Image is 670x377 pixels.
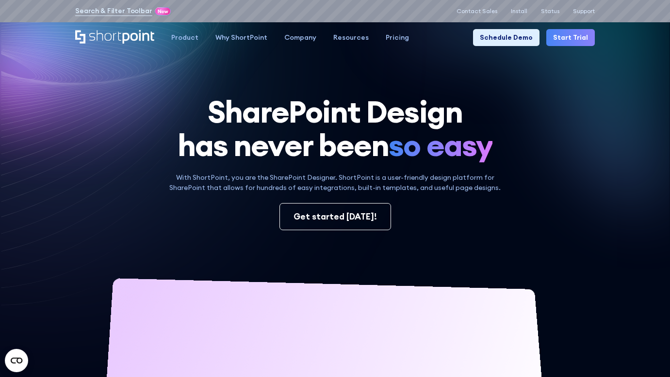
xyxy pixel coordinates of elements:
[276,29,325,46] a: Company
[163,173,507,193] p: With ShortPoint, you are the SharePoint Designer. ShortPoint is a user-friendly design platform f...
[473,29,539,46] a: Schedule Demo
[333,32,369,43] div: Resources
[207,29,276,46] a: Why ShortPoint
[621,330,670,377] iframe: Chat Widget
[215,32,267,43] div: Why ShortPoint
[75,6,152,16] a: Search & Filter Toolbar
[75,30,154,45] a: Home
[75,95,595,162] h1: SharePoint Design has never been
[377,29,417,46] a: Pricing
[284,32,316,43] div: Company
[546,29,595,46] a: Start Trial
[389,128,492,162] span: so easy
[386,32,409,43] div: Pricing
[171,32,198,43] div: Product
[573,8,595,15] a: Support
[325,29,377,46] a: Resources
[5,349,28,372] button: Open CMP widget
[163,29,207,46] a: Product
[294,210,377,223] div: Get started [DATE]!
[279,203,391,230] a: Get started [DATE]!
[541,8,559,15] a: Status
[511,8,527,15] a: Install
[457,8,497,15] a: Contact Sales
